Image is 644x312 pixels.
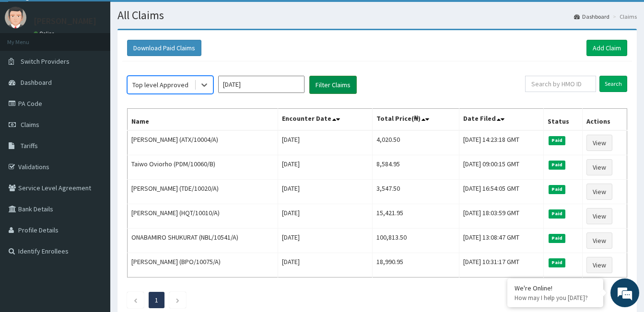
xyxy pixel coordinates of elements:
td: [DATE] [278,229,372,253]
a: Next page [176,296,180,304]
input: Search by HMO ID [525,76,596,92]
a: Page 1 is your current page [155,296,158,304]
button: Download Paid Claims [127,40,201,56]
a: View [586,159,612,175]
td: [DATE] [278,253,372,277]
h1: All Claims [117,9,637,22]
input: Search [599,76,627,92]
td: [DATE] [278,180,372,204]
div: Chat with us now [50,54,161,66]
li: Claims [610,12,637,21]
p: How may I help you today? [515,294,596,302]
td: ONABAMIRO SHUKURAT (NBL/10541/A) [128,229,278,253]
td: [DATE] 10:31:17 GMT [459,253,543,277]
th: Name [128,109,278,131]
td: 8,584.95 [372,155,459,180]
td: [DATE] 14:23:18 GMT [459,130,543,155]
a: View [586,184,612,200]
td: [DATE] 18:03:59 GMT [459,204,543,229]
img: User Image [5,7,26,28]
a: View [586,135,612,151]
span: Paid [549,161,566,169]
td: 18,990.95 [372,253,459,277]
td: [PERSON_NAME] (HQT/10010/A) [128,204,278,229]
span: Paid [549,185,566,194]
textarea: Type your message and hit 'Enter' [5,209,183,243]
span: Dashboard [21,78,52,87]
span: Paid [549,209,566,218]
div: We're Online! [515,284,596,292]
p: [PERSON_NAME] [34,17,96,25]
span: Tariffs [21,141,38,150]
a: View [586,208,612,224]
img: d_794563401_company_1708531726252_794563401 [18,48,39,72]
a: View [586,232,612,249]
td: [DATE] [278,155,372,180]
td: [DATE] [278,204,372,229]
span: Paid [549,136,566,145]
td: [DATE] 13:08:47 GMT [459,229,543,253]
span: Switch Providers [21,57,70,66]
input: Select Month and Year [218,76,304,93]
td: 100,813.50 [372,229,459,253]
th: Actions [583,109,627,131]
button: Filter Claims [309,76,357,94]
td: 4,020.50 [372,130,459,155]
span: We're online! [56,94,132,191]
td: [DATE] 09:00:15 GMT [459,155,543,180]
th: Total Price(₦) [372,109,459,131]
a: Add Claim [586,40,627,56]
th: Encounter Date [278,109,372,131]
td: Taiwo Oviorho (PDM/10060/B) [128,155,278,180]
td: 3,547.50 [372,180,459,204]
th: Status [543,109,582,131]
a: View [586,257,612,273]
td: [PERSON_NAME] (ATX/10004/A) [128,130,278,155]
td: [PERSON_NAME] (BPO/10075/A) [128,253,278,277]
span: Paid [549,258,566,267]
td: [DATE] 16:54:05 GMT [459,180,543,204]
div: Minimize live chat window [157,5,180,28]
td: 15,421.95 [372,204,459,229]
td: [PERSON_NAME] (TDE/10020/A) [128,180,278,204]
span: Claims [21,120,39,129]
td: [DATE] [278,130,372,155]
th: Date Filed [459,109,543,131]
span: Paid [549,234,566,243]
a: Dashboard [574,12,609,21]
a: Previous page [133,296,138,304]
div: Top level Approved [132,80,188,90]
a: Online [34,30,57,37]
